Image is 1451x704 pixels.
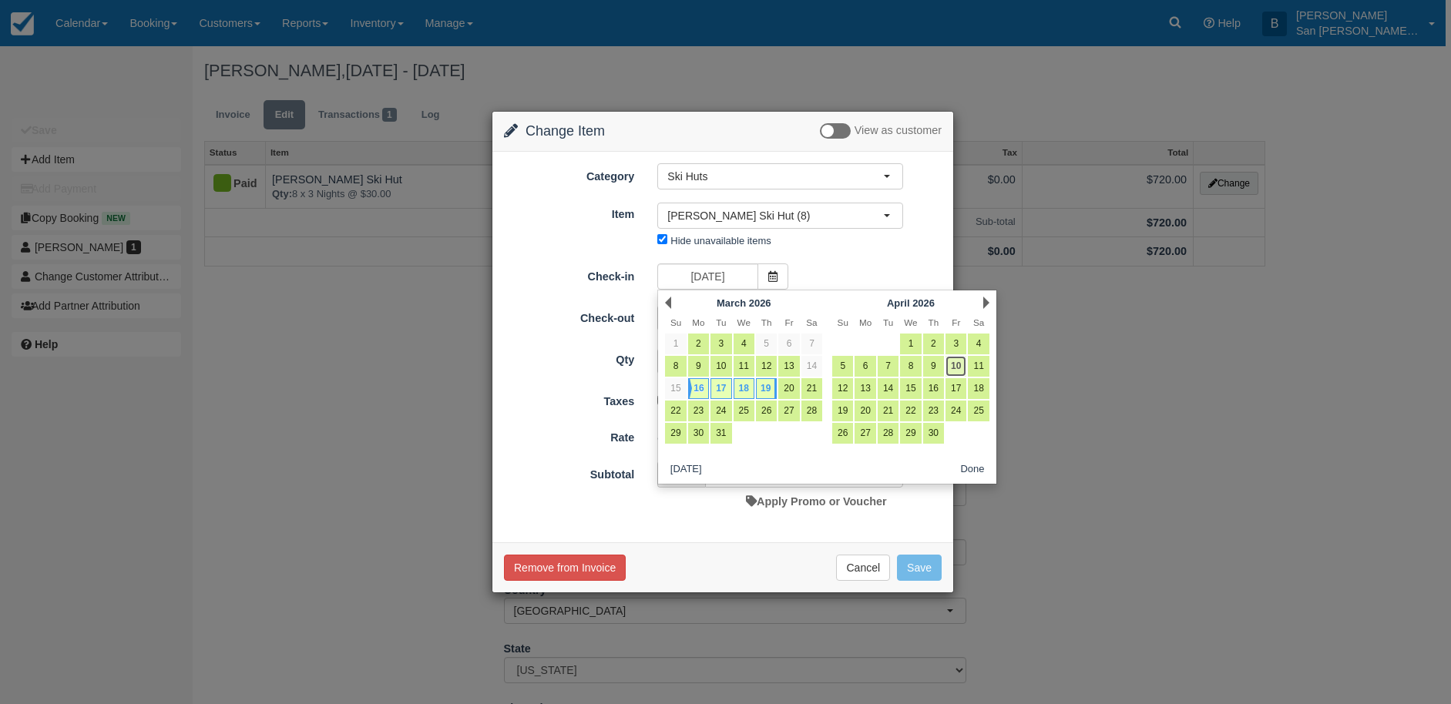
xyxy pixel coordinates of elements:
label: Check-in [492,263,646,285]
a: 6 [778,334,799,354]
span: Change Item [526,123,605,139]
span: Thursday [761,317,772,327]
label: Category [492,163,646,185]
a: 6 [855,356,875,377]
a: 9 [923,356,944,377]
a: 29 [900,423,921,444]
a: 26 [756,401,777,421]
div: 8 x 3 Nights @ $30.00 [646,426,953,451]
span: April [887,297,910,309]
a: 27 [855,423,875,444]
a: Next [983,297,989,309]
span: [PERSON_NAME] Ski Hut (8) [667,208,883,223]
a: 3 [710,334,731,354]
span: Wednesday [904,317,917,327]
a: 8 [665,356,686,377]
a: 10 [946,356,966,377]
a: 3 [946,334,966,354]
span: Friday [785,317,794,327]
a: 18 [734,378,754,399]
a: 2 [923,334,944,354]
span: Tuesday [883,317,893,327]
a: 22 [665,401,686,421]
a: 19 [756,378,777,399]
a: 26 [832,423,853,444]
a: 13 [855,378,875,399]
span: Saturday [973,317,984,327]
label: Qty [492,347,646,368]
button: Save [897,555,942,581]
a: 17 [946,378,966,399]
span: Saturday [806,317,817,327]
a: 28 [801,401,822,421]
button: Done [955,460,991,479]
a: 12 [756,356,777,377]
a: 23 [688,401,709,421]
span: Monday [859,317,872,327]
a: 30 [688,423,709,444]
a: 25 [734,401,754,421]
a: 23 [923,401,944,421]
a: 9 [688,356,709,377]
a: 4 [734,334,754,354]
button: [DATE] [664,460,707,479]
a: 13 [778,356,799,377]
a: 11 [734,356,754,377]
a: 4 [968,334,989,354]
span: View as customer [855,125,942,137]
label: Subtotal [492,461,646,483]
label: Hide unavailable items [670,235,771,246]
label: Check-out [492,305,646,327]
a: Prev [665,297,671,309]
a: 20 [778,378,799,399]
a: 15 [900,378,921,399]
a: 15 [665,378,686,399]
button: [PERSON_NAME] Ski Hut (8) [657,203,903,229]
button: Cancel [836,555,890,581]
a: 19 [832,401,853,421]
a: 1 [900,334,921,354]
span: Sunday [670,317,681,327]
span: Friday [952,317,960,327]
label: Taxes [492,388,646,410]
a: 14 [878,378,898,399]
a: 24 [946,401,966,421]
a: 7 [878,356,898,377]
a: 12 [832,378,853,399]
span: Ski Huts [667,169,883,184]
a: Apply Promo or Voucher [746,495,886,508]
a: 5 [756,334,777,354]
a: 10 [710,356,731,377]
a: 22 [900,401,921,421]
span: 2026 [749,297,771,309]
a: 24 [710,401,731,421]
a: 8 [900,356,921,377]
a: 11 [968,356,989,377]
a: 1 [665,334,686,354]
a: 31 [710,423,731,444]
a: 2 [688,334,709,354]
a: 20 [855,401,875,421]
a: 16 [923,378,944,399]
button: Remove from Invoice [504,555,626,581]
span: Tuesday [716,317,726,327]
a: 27 [778,401,799,421]
span: March [717,297,746,309]
button: Ski Huts [657,163,903,189]
a: 5 [832,356,853,377]
a: 25 [968,401,989,421]
a: 30 [923,423,944,444]
a: 16 [688,378,709,399]
span: Monday [692,317,704,327]
a: 21 [801,378,822,399]
label: Item [492,201,646,223]
span: Thursday [929,317,939,327]
span: Sunday [838,317,848,327]
a: 21 [878,401,898,421]
span: Wednesday [737,317,751,327]
a: 7 [801,334,822,354]
a: 18 [968,378,989,399]
a: 29 [665,423,686,444]
label: Rate [492,424,646,446]
a: 14 [801,356,822,377]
